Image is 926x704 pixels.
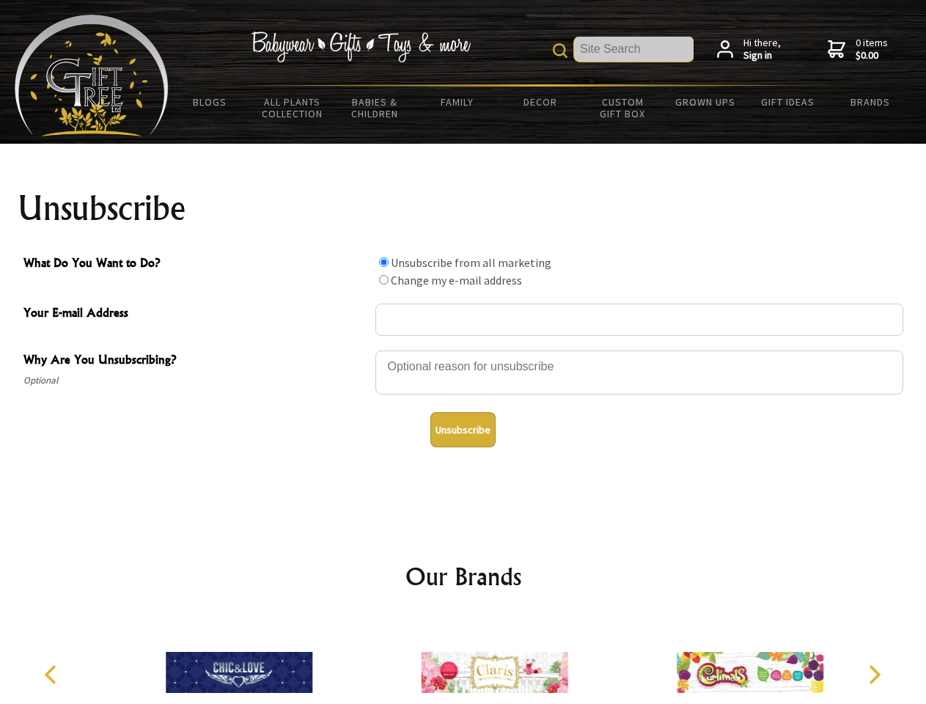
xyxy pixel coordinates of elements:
input: What Do You Want to Do? [379,275,389,285]
span: Why Are You Unsubscribing? [23,351,368,372]
button: Next [858,659,890,691]
a: Gift Ideas [746,87,829,117]
img: Babyware - Gifts - Toys and more... [15,15,169,136]
span: What Do You Want to Do? [23,254,368,275]
textarea: Why Are You Unsubscribing? [375,351,903,395]
input: What Do You Want to Do? [379,257,389,267]
a: Babies & Children [334,87,416,129]
label: Change my e-mail address [391,273,522,287]
span: 0 items [856,36,888,62]
h2: Our Brands [29,559,897,594]
a: All Plants Collection [251,87,334,129]
button: Previous [37,659,69,691]
img: product search [553,43,567,58]
h1: Unsubscribe [18,191,909,226]
input: Your E-mail Address [375,304,903,336]
a: 0 items$0.00 [828,37,888,62]
span: Hi there, [743,37,781,62]
span: Optional [23,372,368,389]
a: Brands [829,87,912,117]
span: Your E-mail Address [23,304,368,325]
strong: Sign in [743,49,781,62]
a: Family [416,87,499,117]
button: Unsubscribe [430,412,496,447]
a: BLOGS [169,87,251,117]
label: Unsubscribe from all marketing [391,255,551,270]
input: Site Search [574,37,694,62]
a: Hi there,Sign in [717,37,781,62]
a: Grown Ups [664,87,746,117]
a: Decor [499,87,581,117]
a: Custom Gift Box [581,87,664,129]
strong: $0.00 [856,49,888,62]
img: Babywear - Gifts - Toys & more [251,32,471,62]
